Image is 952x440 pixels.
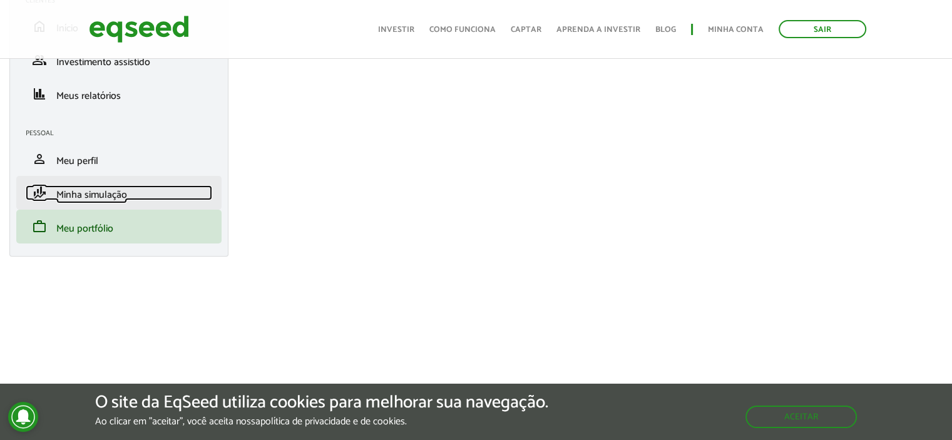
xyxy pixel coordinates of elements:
a: groupInvestimento assistido [26,53,212,68]
a: Captar [511,26,541,34]
span: Minha simulação [56,187,127,203]
a: política de privacidade e de cookies [260,417,405,427]
a: finance_modeMinha simulação [26,185,212,200]
a: Investir [378,26,414,34]
img: EqSeed [89,13,189,46]
button: Aceitar [745,406,857,428]
span: work [32,219,47,234]
span: finance_mode [32,185,47,200]
li: Meu perfil [16,142,222,176]
a: financeMeus relatórios [26,86,212,101]
a: Minha conta [708,26,764,34]
a: workMeu portfólio [26,219,212,234]
li: Minha simulação [16,176,222,210]
h5: O site da EqSeed utiliza cookies para melhorar sua navegação. [95,393,548,412]
span: person [32,151,47,166]
a: Como funciona [429,26,496,34]
a: Blog [655,26,676,34]
span: Meu portfólio [56,220,113,237]
span: Meus relatórios [56,88,121,105]
a: Aprenda a investir [556,26,640,34]
h2: Pessoal [26,130,222,137]
li: Investimento assistido [16,43,222,77]
li: Meus relatórios [16,77,222,111]
a: Sair [779,20,866,38]
span: finance [32,86,47,101]
span: group [32,53,47,68]
p: Ao clicar em "aceitar", você aceita nossa . [95,416,548,427]
a: personMeu perfil [26,151,212,166]
span: Investimento assistido [56,54,150,71]
span: Meu perfil [56,153,98,170]
li: Meu portfólio [16,210,222,243]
